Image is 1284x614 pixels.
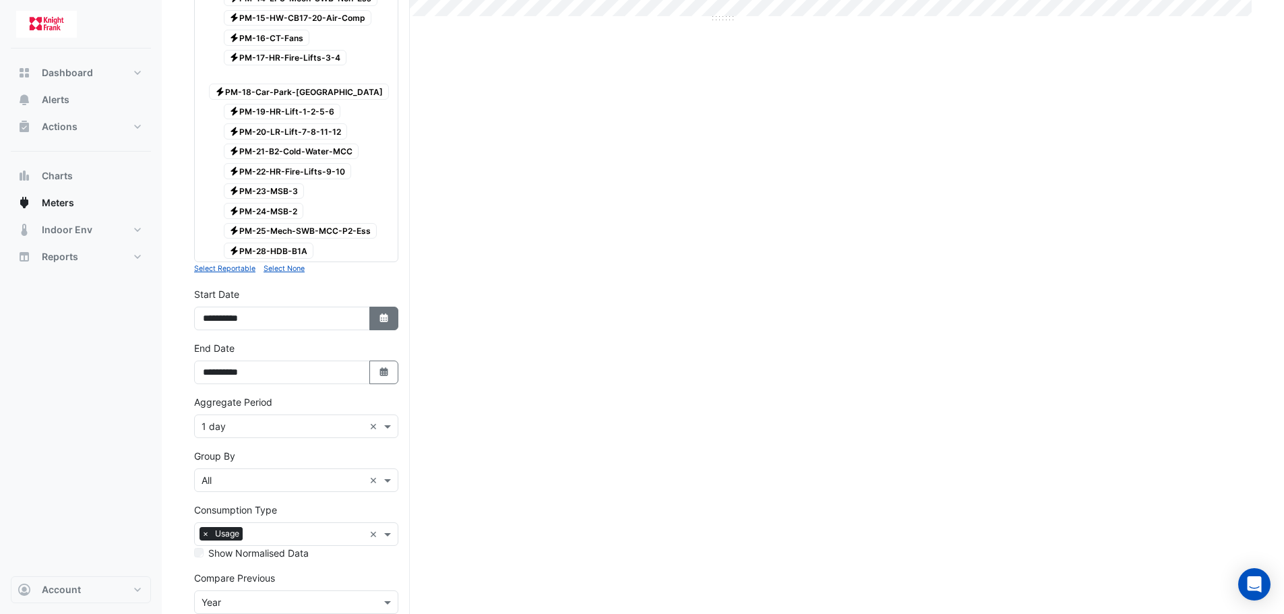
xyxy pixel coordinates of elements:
span: × [200,527,212,541]
button: Actions [11,113,151,140]
span: PM-24-MSB-2 [224,203,304,219]
span: Clear [369,473,381,487]
img: Company Logo [16,11,77,38]
span: PM-25-Mech-SWB-MCC-P2-Ess [224,223,377,239]
span: Alerts [42,93,69,106]
small: Select Reportable [194,264,255,273]
app-icon: Indoor Env [18,223,31,237]
fa-icon: Select Date [378,313,390,324]
span: Clear [369,419,381,433]
fa-icon: Electricity [229,146,239,156]
app-icon: Actions [18,120,31,133]
app-icon: Alerts [18,93,31,106]
fa-icon: Select Date [378,367,390,378]
small: Select None [264,264,305,273]
label: Aggregate Period [194,395,272,409]
label: Group By [194,449,235,463]
app-icon: Dashboard [18,66,31,80]
span: Dashboard [42,66,93,80]
label: Start Date [194,287,239,301]
label: End Date [194,341,235,355]
div: Open Intercom Messenger [1238,568,1271,601]
app-icon: Charts [18,169,31,183]
span: Account [42,583,81,596]
span: Meters [42,196,74,210]
fa-icon: Electricity [215,86,225,96]
fa-icon: Electricity [229,206,239,216]
button: Account [11,576,151,603]
label: Consumption Type [194,503,277,517]
button: Alerts [11,86,151,113]
span: PM-19-HR-Lift-1-2-5-6 [224,104,341,120]
fa-icon: Electricity [229,245,239,255]
span: PM-17-HR-Fire-Lifts-3-4 [224,50,347,66]
fa-icon: Electricity [229,126,239,136]
app-icon: Reports [18,250,31,264]
label: Show Normalised Data [208,546,309,560]
app-icon: Meters [18,196,31,210]
span: PM-20-LR-Lift-7-8-11-12 [224,123,348,140]
button: Reports [11,243,151,270]
span: Actions [42,120,78,133]
button: Indoor Env [11,216,151,243]
button: Select Reportable [194,262,255,274]
span: PM-22-HR-Fire-Lifts-9-10 [224,163,352,179]
fa-icon: Electricity [229,13,239,23]
label: Compare Previous [194,571,275,585]
fa-icon: Electricity [229,186,239,196]
fa-icon: Electricity [229,106,239,117]
button: Select None [264,262,305,274]
span: PM-28-HDB-B1A [224,243,314,259]
fa-icon: Electricity [229,166,239,176]
span: Indoor Env [42,223,92,237]
span: Usage [212,527,243,541]
span: PM-18-Car-Park-[GEOGRAPHIC_DATA] [209,84,389,100]
fa-icon: Electricity [229,53,239,63]
span: PM-16-CT-Fans [224,30,310,46]
button: Charts [11,162,151,189]
span: Charts [42,169,73,183]
span: Clear [369,527,381,541]
span: PM-15-HW-CB17-20-Air-Comp [224,10,372,26]
span: Reports [42,250,78,264]
fa-icon: Electricity [229,226,239,236]
span: PM-23-MSB-3 [224,183,305,199]
button: Dashboard [11,59,151,86]
button: Meters [11,189,151,216]
span: PM-21-B2-Cold-Water-MCC [224,144,359,160]
fa-icon: Electricity [229,32,239,42]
